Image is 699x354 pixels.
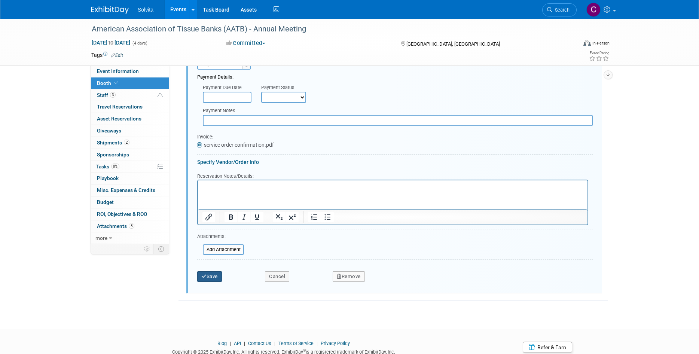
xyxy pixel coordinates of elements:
iframe: Rich Text Area [198,180,587,209]
a: Edit [111,53,123,58]
span: Budget [97,199,114,205]
span: ROI, Objectives & ROO [97,211,147,217]
a: Booth [91,77,169,89]
a: Travel Reservations [91,101,169,113]
a: Terms of Service [278,341,314,346]
div: Payment Status [261,84,311,92]
a: Shipments2 [91,137,169,149]
a: Playbook [91,173,169,184]
button: Committed [224,39,268,47]
a: Event Information [91,65,169,77]
span: Event Information [97,68,139,74]
i: Booth reservation complete [115,81,118,85]
button: Cancel [265,271,289,282]
td: Tags [91,51,123,59]
td: Personalize Event Tab Strip [141,244,154,254]
span: service order confirmation.pdf [204,142,274,148]
div: Attachments: [197,233,244,242]
span: Misc. Expenses & Credits [97,187,155,193]
button: Bullet list [321,212,334,222]
a: Tasks0% [91,161,169,173]
a: more [91,232,169,244]
button: Superscript [286,212,299,222]
span: Staff [97,92,116,98]
a: Asset Reservations [91,113,169,125]
div: In-Person [592,40,610,46]
div: Event Format [532,39,610,50]
span: Attachments [97,223,134,229]
a: Search [542,3,577,16]
a: Giveaways [91,125,169,137]
a: Blog [217,341,227,346]
button: Italic [238,212,250,222]
a: Refer & Earn [523,342,572,353]
button: Insert/edit link [202,212,215,222]
button: Bold [225,212,237,222]
span: (4 days) [132,41,147,46]
div: Payment Details: [197,70,593,81]
button: Underline [251,212,263,222]
div: Reservation Notes/Details: [197,172,588,180]
a: Staff3 [91,89,169,101]
a: Sponsorships [91,149,169,161]
span: Giveaways [97,128,121,134]
div: American Association of Tissue Banks (AATB) - Annual Meeting [89,22,565,36]
span: Playbook [97,175,119,181]
span: | [315,341,320,346]
a: Specify Vendor/Order Info [197,159,259,165]
a: Misc. Expenses & Credits [91,184,169,196]
a: Privacy Policy [321,341,350,346]
span: | [242,341,247,346]
div: Invoice: [197,134,274,141]
span: more [95,235,107,241]
img: ExhibitDay [91,6,129,14]
span: Search [552,7,570,13]
span: 0% [111,164,119,169]
a: Budget [91,196,169,208]
button: Subscript [273,212,286,222]
img: Format-Inperson.png [583,40,591,46]
button: Remove [333,271,365,282]
td: Toggle Event Tabs [154,244,169,254]
span: 3 [110,92,116,98]
span: [GEOGRAPHIC_DATA], [GEOGRAPHIC_DATA] [406,41,500,47]
span: Potential Scheduling Conflict -- at least one attendee is tagged in another overlapping event. [158,92,163,99]
span: 2 [124,140,129,145]
span: Sponsorships [97,152,129,158]
span: [DATE] [DATE] [91,39,131,46]
a: ROI, Objectives & ROO [91,208,169,220]
div: Event Rating [589,51,609,55]
span: Travel Reservations [97,104,143,110]
a: Contact Us [248,341,271,346]
span: | [228,341,233,346]
span: Solvita [138,7,153,13]
a: Attachments5 [91,220,169,232]
button: Save [197,271,222,282]
a: API [234,341,241,346]
span: Booth [97,80,120,86]
span: to [107,40,115,46]
span: Asset Reservations [97,116,141,122]
sup: ® [303,348,306,353]
div: Payment Due Date [203,84,250,92]
span: Tasks [96,164,119,170]
span: Shipments [97,140,129,146]
span: | [272,341,277,346]
div: Payment Notes [203,107,593,115]
button: Numbered list [308,212,321,222]
a: Remove Attachment [197,142,204,148]
span: 5 [129,223,134,229]
img: Cindy Miller [586,3,601,17]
